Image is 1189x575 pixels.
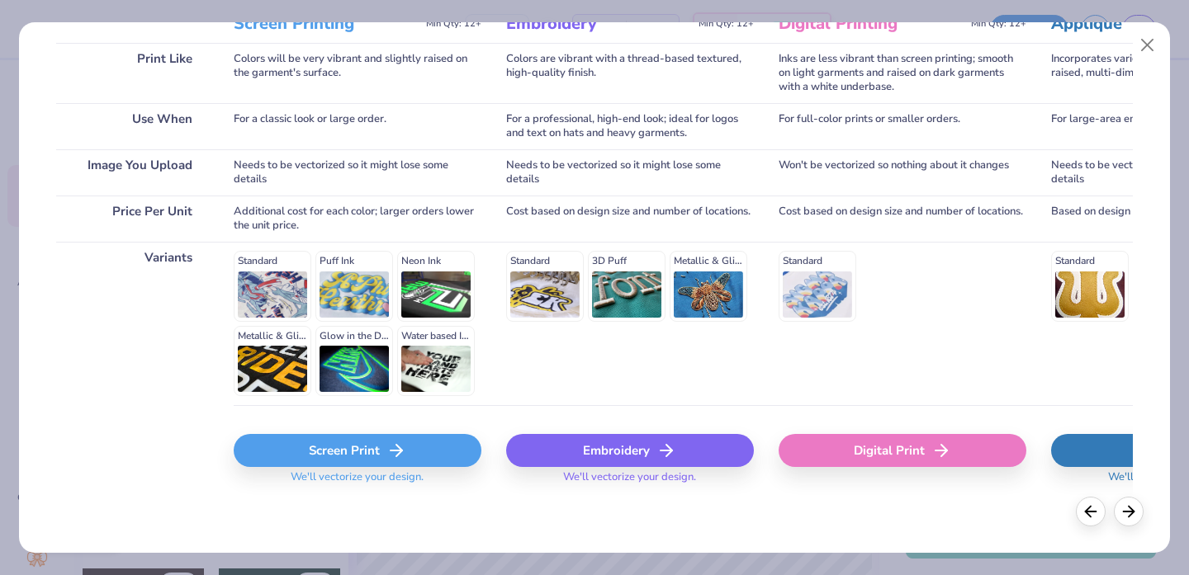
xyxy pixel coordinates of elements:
[779,13,964,35] h3: Digital Printing
[234,196,481,242] div: Additional cost for each color; larger orders lower the unit price.
[234,434,481,467] div: Screen Print
[506,434,754,467] div: Embroidery
[779,43,1026,103] div: Inks are less vibrant than screen printing; smooth on light garments and raised on dark garments ...
[779,196,1026,242] div: Cost based on design size and number of locations.
[557,470,703,494] span: We'll vectorize your design.
[1132,30,1163,61] button: Close
[284,470,430,494] span: We'll vectorize your design.
[506,13,692,35] h3: Embroidery
[56,103,209,149] div: Use When
[56,242,209,405] div: Variants
[971,18,1026,30] span: Min Qty: 12+
[56,43,209,103] div: Print Like
[234,43,481,103] div: Colors will be very vibrant and slightly raised on the garment's surface.
[779,434,1026,467] div: Digital Print
[506,196,754,242] div: Cost based on design size and number of locations.
[426,18,481,30] span: Min Qty: 12+
[506,149,754,196] div: Needs to be vectorized so it might lose some details
[234,13,419,35] h3: Screen Printing
[234,149,481,196] div: Needs to be vectorized so it might lose some details
[779,103,1026,149] div: For full-color prints or smaller orders.
[56,149,209,196] div: Image You Upload
[506,103,754,149] div: For a professional, high-end look; ideal for logos and text on hats and heavy garments.
[234,103,481,149] div: For a classic look or large order.
[699,18,754,30] span: Min Qty: 12+
[506,43,754,103] div: Colors are vibrant with a thread-based textured, high-quality finish.
[56,196,209,242] div: Price Per Unit
[779,149,1026,196] div: Won't be vectorized so nothing about it changes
